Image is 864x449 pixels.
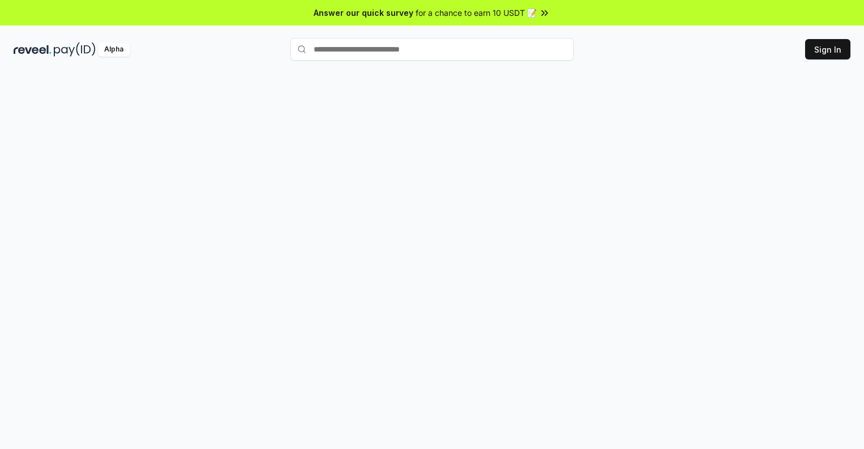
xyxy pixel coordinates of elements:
[54,42,96,57] img: pay_id
[314,7,413,19] span: Answer our quick survey
[98,42,130,57] div: Alpha
[14,42,52,57] img: reveel_dark
[805,39,850,59] button: Sign In
[416,7,537,19] span: for a chance to earn 10 USDT 📝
